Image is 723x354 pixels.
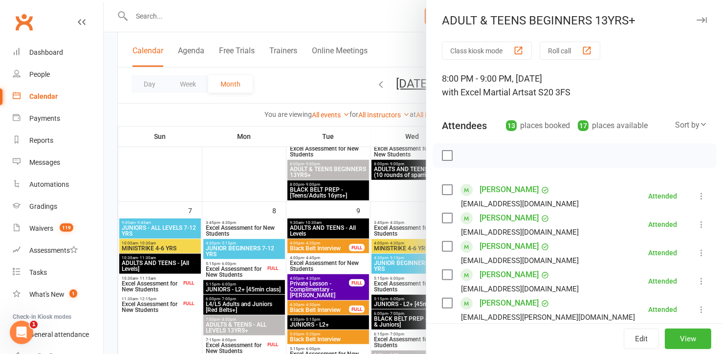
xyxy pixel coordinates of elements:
a: [PERSON_NAME] [480,239,539,254]
span: with Excel Martial Arts [442,87,528,97]
button: Class kiosk mode [442,42,532,60]
div: places available [578,119,648,133]
a: Reports [13,130,103,152]
a: Calendar [13,86,103,108]
div: 13 [506,120,517,131]
div: What's New [29,290,65,298]
div: Attended [648,193,677,199]
div: ADULT & TEENS BEGINNERS 13YRS+ [426,14,723,27]
button: Edit [624,329,659,349]
span: 1 [69,289,77,298]
div: Gradings [29,202,57,210]
div: Attended [648,278,677,285]
div: General attendance [29,331,89,338]
div: People [29,70,50,78]
div: Reports [29,136,53,144]
a: Automations [13,174,103,196]
a: [PERSON_NAME] [480,267,539,283]
a: [PERSON_NAME] [480,295,539,311]
button: View [665,329,711,349]
div: [EMAIL_ADDRESS][PERSON_NAME][DOMAIN_NAME] [461,311,635,324]
div: Attended [648,249,677,256]
span: at S20 3FS [528,87,570,97]
a: People [13,64,103,86]
span: 1 [30,321,38,329]
div: Waivers [29,224,53,232]
div: Tasks [29,268,47,276]
div: Attended [648,221,677,228]
div: Payments [29,114,60,122]
div: places booked [506,119,570,133]
div: Automations [29,180,69,188]
div: Messages [29,158,60,166]
a: Tasks [13,262,103,284]
span: 119 [60,223,73,232]
div: 17 [578,120,589,131]
a: Payments [13,108,103,130]
a: Assessments [13,240,103,262]
div: Attendees [442,119,487,133]
div: Dashboard [29,48,63,56]
div: [EMAIL_ADDRESS][DOMAIN_NAME] [461,226,579,239]
a: Gradings [13,196,103,218]
a: [PERSON_NAME] [480,182,539,198]
a: Waivers 119 [13,218,103,240]
div: [EMAIL_ADDRESS][DOMAIN_NAME] [461,254,579,267]
div: 8:00 PM - 9:00 PM, [DATE] [442,72,707,99]
a: Clubworx [12,10,36,34]
div: [EMAIL_ADDRESS][DOMAIN_NAME] [461,283,579,295]
div: Sort by [675,119,707,132]
iframe: Intercom live chat [10,321,33,344]
a: [PERSON_NAME] [480,210,539,226]
button: Roll call [540,42,600,60]
div: [EMAIL_ADDRESS][DOMAIN_NAME] [461,198,579,210]
a: Messages [13,152,103,174]
div: Calendar [29,92,58,100]
div: Assessments [29,246,78,254]
a: General attendance kiosk mode [13,324,103,346]
a: What's New1 [13,284,103,306]
div: Attended [648,306,677,313]
a: Dashboard [13,42,103,64]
